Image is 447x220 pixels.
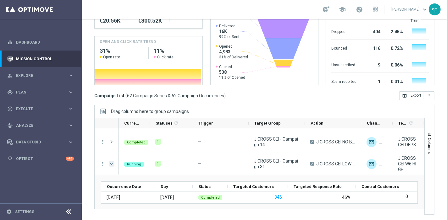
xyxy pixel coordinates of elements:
[201,196,220,200] span: Completed
[311,121,323,126] span: Action
[274,193,283,201] button: 346
[364,76,380,86] div: 1
[367,137,377,147] img: Optimail
[219,69,245,75] span: 538
[219,24,240,29] span: Delivered
[16,34,74,51] a: Dashboard
[7,106,68,112] div: Execute
[124,139,149,145] colored-tag: Completed
[367,159,377,169] img: Optimail
[16,90,68,94] span: Plan
[138,17,164,24] div: €300,522
[399,93,434,98] multiple-options-button: Export to CSV
[254,136,300,148] span: J CROSS CEI - Campaign 14
[68,122,74,128] i: keyboard_arrow_right
[342,195,350,200] div: 46%
[219,55,248,60] span: 31% of Delivered
[7,156,74,161] button: lightbulb Optibot +10
[427,93,432,98] i: more_vert
[398,136,419,148] span: J CROSS CEI DEP3
[161,184,168,189] span: Day
[331,43,356,53] div: Bounced
[7,40,13,45] i: equalizer
[254,121,281,126] span: Target Group
[103,55,120,60] span: Open rate
[421,6,428,13] span: keyboard_arrow_down
[364,43,380,53] div: 116
[198,121,213,126] span: Trigger
[429,3,441,15] div: sp
[16,74,68,78] span: Explore
[7,73,13,78] i: person_search
[406,194,408,199] label: 0
[364,59,380,69] div: 9
[7,73,68,78] div: Explore
[7,123,74,128] button: track_changes Analyze keyboard_arrow_right
[427,138,432,154] span: Columns
[316,161,356,167] span: J CROSS CEI LOW DEPw6TOP
[331,59,356,69] div: Unsubscribed
[7,150,74,167] div: Optibot
[7,40,74,45] button: equalizer Dashboard
[100,17,128,24] div: €20,562
[407,120,413,126] span: Calculate column
[68,72,74,78] i: keyboard_arrow_right
[127,140,146,144] span: Completed
[7,56,74,62] div: Mission Control
[7,140,74,145] button: Data Studio keyboard_arrow_right
[6,209,12,215] i: settings
[399,91,424,100] button: open_in_browser Export
[111,109,189,114] div: Row Groups
[398,121,407,126] span: Templates
[408,121,413,126] i: refresh
[125,93,127,99] span: (
[15,210,34,214] a: Settings
[7,34,74,51] div: Dashboard
[111,109,189,114] span: Drag columns here to group campaigns
[7,156,13,162] i: lightbulb
[7,123,68,128] div: Analyze
[361,184,399,189] span: Control Customers
[7,73,74,78] button: person_search Explore keyboard_arrow_right
[310,162,314,166] span: A
[388,59,403,69] div: 0.06%
[398,155,419,172] span: J CROSS CEI W6 HIGH
[16,150,66,167] a: Optibot
[7,89,68,95] div: Plan
[391,5,429,14] a: [PERSON_NAME]keyboard_arrow_down
[379,159,389,169] img: Other
[224,93,226,99] span: )
[331,26,356,36] div: Dropped
[7,139,68,145] div: Data Studio
[124,121,139,126] span: Current Status
[7,106,74,111] button: play_circle_outline Execute keyboard_arrow_right
[66,157,74,161] div: +10
[388,43,403,53] div: 0.72%
[379,137,389,147] div: Other
[388,26,403,36] div: 2.45%
[198,194,223,200] colored-tag: Completed
[331,76,356,86] div: Spam reported
[7,89,13,95] i: gps_fixed
[16,107,68,111] span: Execute
[127,162,141,166] span: Running
[316,139,356,145] span: J CROSS CEI NO BALANCE DEP3
[388,76,403,86] div: 0.01%
[156,121,173,126] span: Statuses
[219,49,248,55] span: 4,983
[68,139,74,145] i: keyboard_arrow_right
[100,139,106,145] button: more_vert
[107,195,120,200] div: 10 Sep 2025
[100,161,106,167] i: more_vert
[100,47,143,55] h2: 31%
[424,91,434,100] button: more_vert
[124,161,144,167] colored-tag: Running
[7,90,74,95] div: gps_fixed Plan keyboard_arrow_right
[198,184,211,189] span: Status
[233,184,274,189] span: Targeted Customers
[68,89,74,95] i: keyboard_arrow_right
